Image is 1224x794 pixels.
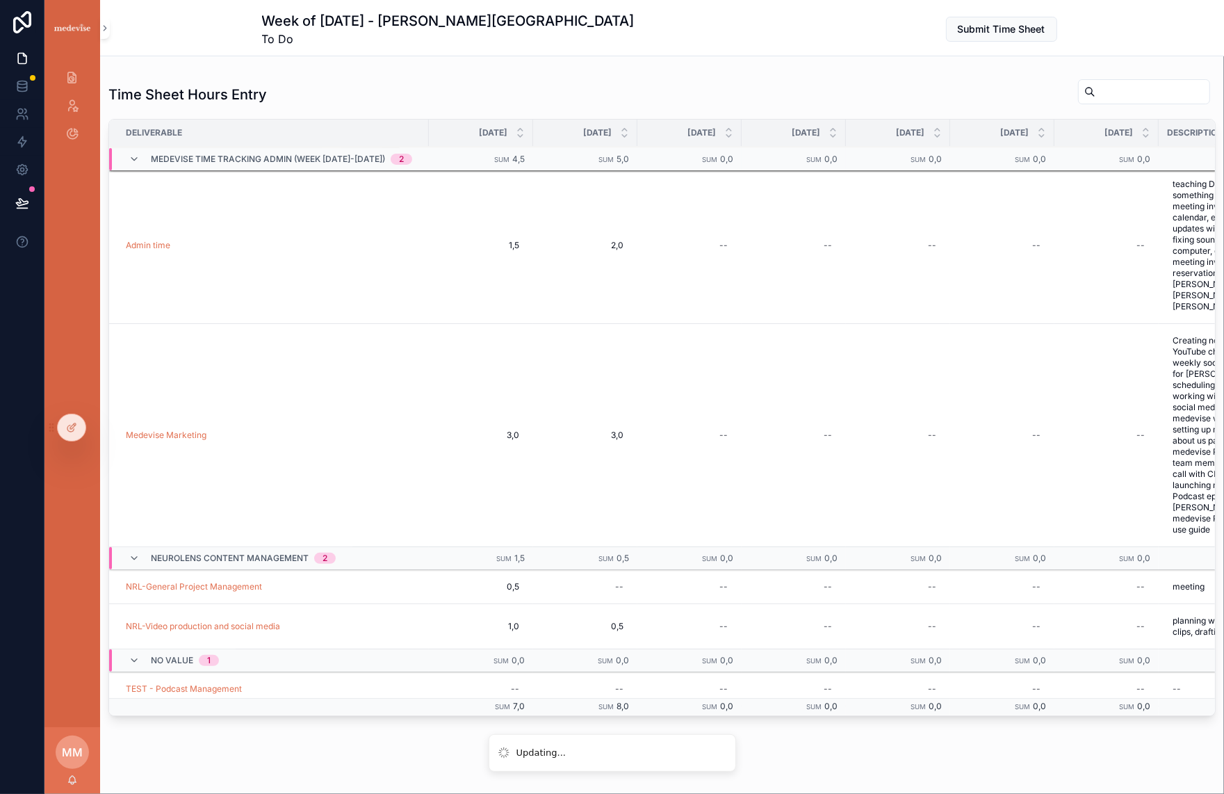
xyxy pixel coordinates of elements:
div: -- [719,621,728,632]
span: 0,5 [547,621,623,632]
span: To Do [262,31,635,47]
span: 0,0 [929,154,942,164]
div: 2 [323,553,327,564]
div: -- [928,621,936,632]
span: 0,0 [824,553,838,563]
small: Sum [806,156,822,163]
small: Sum [911,657,926,665]
div: -- [928,430,936,441]
small: Sum [1119,703,1134,711]
span: 0,5 [617,553,629,563]
span: 0,0 [720,701,733,711]
a: Admin time [126,240,170,251]
span: 0,0 [1137,655,1150,665]
span: 0,5 [443,581,519,592]
span: 0,0 [1137,154,1150,164]
div: -- [1136,683,1145,695]
small: Sum [911,703,926,711]
small: Sum [496,555,512,562]
span: 0,0 [824,701,838,711]
span: 0,0 [720,553,733,563]
span: Medevise Time Tracking ADMIN (week [DATE]-[DATE]) [151,154,385,165]
span: 1,5 [514,553,525,563]
div: -- [1032,430,1041,441]
div: scrollable content [44,56,100,164]
span: [DATE] [1000,127,1029,138]
div: -- [1032,683,1041,695]
span: 5,0 [617,154,629,164]
span: Deliverable [126,127,182,138]
div: -- [719,240,728,251]
small: Sum [598,156,614,163]
span: 0,0 [1137,553,1150,563]
div: -- [824,621,832,632]
div: -- [719,581,728,592]
div: -- [928,581,936,592]
span: 0,0 [512,655,525,665]
div: -- [824,240,832,251]
div: -- [824,581,832,592]
span: 0,0 [929,655,942,665]
small: Sum [702,555,717,562]
small: Sum [1119,156,1134,163]
span: 0,0 [616,655,629,665]
a: NRL-General Project Management [126,581,262,592]
span: Neurolens Content Management [151,553,309,564]
button: Submit Time Sheet [946,17,1057,42]
small: Sum [1015,555,1030,562]
small: Sum [1015,657,1030,665]
div: -- [824,430,832,441]
div: -- [1136,621,1145,632]
small: Sum [598,657,613,665]
div: -- [1173,683,1181,695]
span: 0,0 [824,154,838,164]
span: 0,0 [720,154,733,164]
span: 0,0 [929,553,942,563]
div: -- [719,430,728,441]
small: Sum [1119,657,1134,665]
a: TEST - Podcast Management [126,683,242,695]
span: MM [62,744,83,761]
span: No value [151,655,193,666]
small: Sum [1015,156,1030,163]
span: [DATE] [479,127,507,138]
span: 2,0 [547,240,623,251]
div: -- [928,240,936,251]
span: 0,0 [1033,154,1046,164]
small: Sum [494,156,509,163]
span: [DATE] [1104,127,1133,138]
span: 0,0 [1033,701,1046,711]
div: Updating... [516,746,566,760]
div: -- [719,683,728,695]
span: 4,5 [512,154,525,164]
div: -- [1136,581,1145,592]
div: -- [615,683,623,695]
span: 0,0 [1137,701,1150,711]
span: 3,0 [547,430,623,441]
small: Sum [911,555,926,562]
small: Sum [806,703,822,711]
small: Sum [806,555,822,562]
span: 1,0 [443,621,519,632]
span: [DATE] [583,127,612,138]
small: Sum [702,657,717,665]
small: Sum [495,703,510,711]
span: 0,0 [720,655,733,665]
div: -- [1032,240,1041,251]
span: 0,0 [1033,553,1046,563]
span: 1,5 [443,240,519,251]
span: [DATE] [687,127,716,138]
div: -- [1136,240,1145,251]
a: NRL-Video production and social media [126,621,280,632]
a: Medevise Marketing [126,430,206,441]
span: 0,0 [929,701,942,711]
div: -- [1032,581,1041,592]
small: Sum [911,156,926,163]
small: Sum [806,657,822,665]
h1: Time Sheet Hours Entry [108,85,267,104]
